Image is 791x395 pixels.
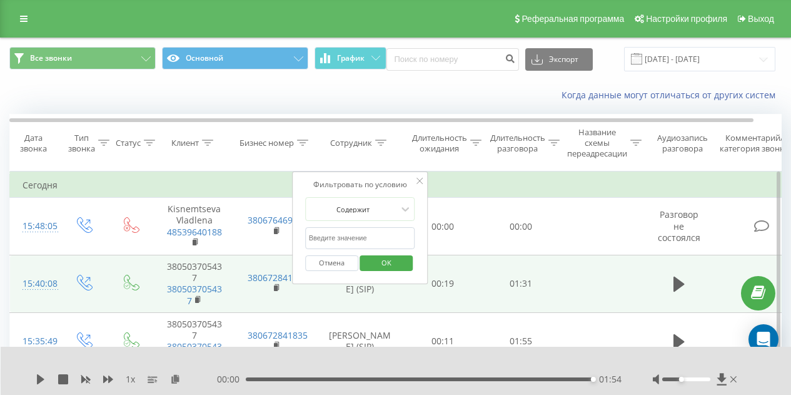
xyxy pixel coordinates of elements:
div: Аудиозапись разговора [652,133,713,154]
a: Когда данные могут отличаться от других систем [562,89,782,101]
div: 15:48:05 [23,214,48,239]
td: 00:19 [404,255,482,313]
td: 380503705437 [154,255,235,313]
button: Основной [162,47,308,69]
span: Выход [748,14,774,24]
td: 00:00 [404,198,482,255]
div: Длительность ожидания [412,133,467,154]
div: Сотрудник [330,138,372,148]
td: 01:31 [482,255,560,313]
div: Бизнес номер [239,138,294,148]
div: Длительность разговора [490,133,545,154]
div: Статус [116,138,141,148]
div: Фильтровать по условию [305,178,415,191]
div: Комментарий/категория звонка [718,133,791,154]
div: Accessibility label [591,377,596,382]
span: OK [369,253,404,272]
div: 15:35:49 [23,329,48,354]
td: Kisnemtseva Vladlena [154,198,235,255]
span: Реферальная программа [521,14,624,24]
span: Все звонки [30,53,72,63]
td: 380503705437 [154,312,235,370]
button: Все звонки [9,47,156,69]
td: 00:11 [404,312,482,370]
div: Дата звонка [10,133,56,154]
a: 380503705437 [167,341,222,364]
button: OK [360,255,413,271]
a: 380503705437 [167,283,222,306]
span: 01:54 [599,373,622,386]
a: 380676469956 [248,214,308,226]
div: Accessibility label [679,377,684,382]
span: 00:00 [217,373,246,386]
td: 01:55 [482,312,560,370]
button: Экспорт [525,48,593,71]
td: 00:00 [482,198,560,255]
input: Поиск по номеру [386,48,519,71]
div: 15:40:08 [23,272,48,296]
a: 48539640188 [167,226,222,238]
div: Клиент [171,138,199,148]
div: Название схемы переадресации [567,127,627,159]
button: График [315,47,386,69]
span: Разговор не состоялся [658,208,700,243]
div: Тип звонка [68,133,95,154]
td: [PERSON_NAME] (SIP) [316,312,404,370]
span: График [337,54,365,63]
button: Отмена [305,255,358,271]
div: Open Intercom Messenger [748,324,778,354]
input: Введите значение [305,227,415,249]
a: 380672841835 [248,272,308,284]
a: 380672841835 [248,329,308,341]
span: Настройки профиля [646,14,727,24]
span: 1 x [126,373,135,386]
